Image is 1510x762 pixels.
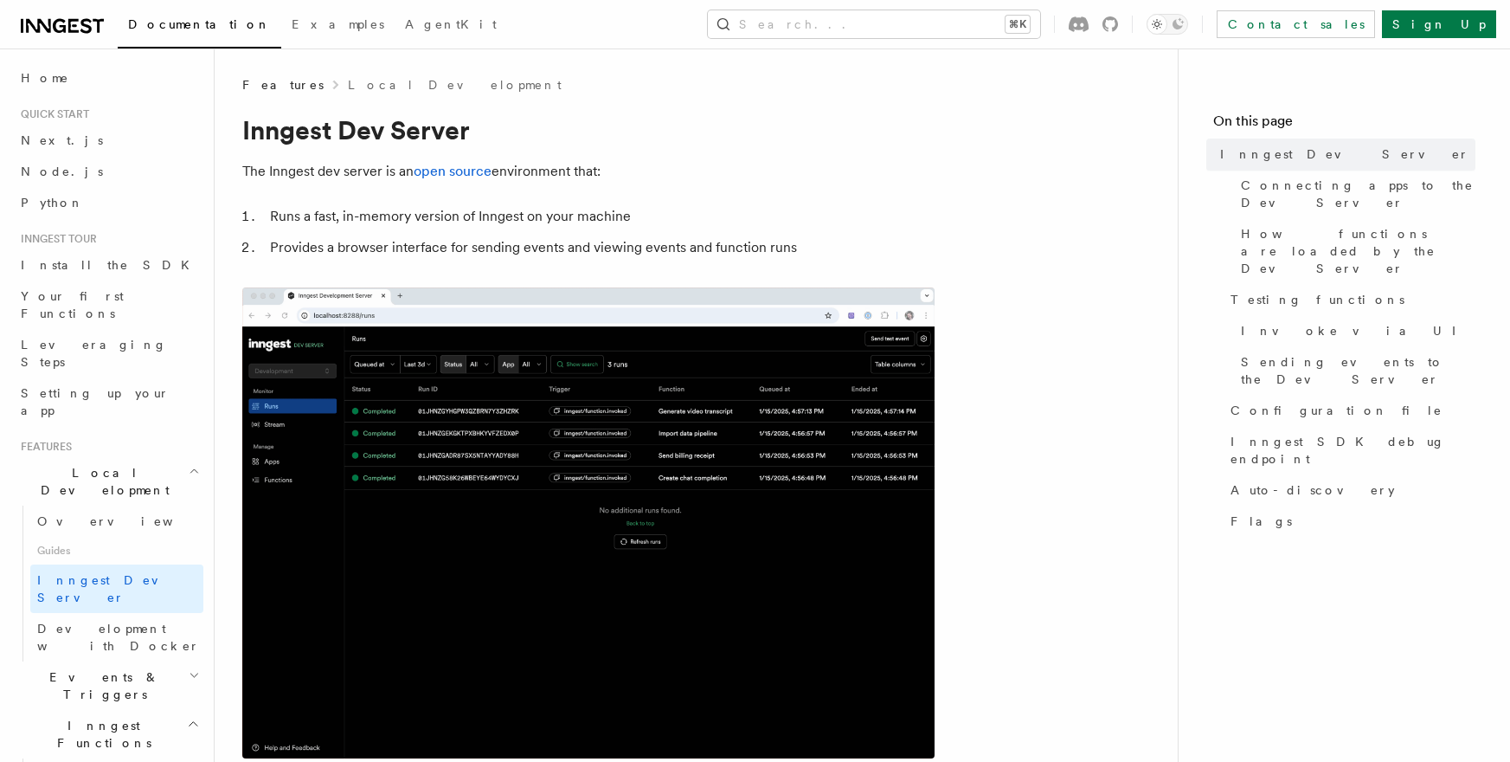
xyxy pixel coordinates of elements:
[14,717,187,752] span: Inngest Functions
[14,156,203,187] a: Node.js
[14,232,97,246] span: Inngest tour
[1241,322,1471,339] span: Invoke via UI
[21,386,170,417] span: Setting up your app
[395,5,507,47] a: AgentKit
[242,159,935,184] p: The Inngest dev server is an environment that:
[1234,315,1475,346] a: Invoke via UI
[292,17,384,31] span: Examples
[1234,346,1475,395] a: Sending events to the Dev Server
[1241,225,1475,277] span: How functions are loaded by the Dev Server
[21,165,103,178] span: Node.js
[1230,402,1443,419] span: Configuration file
[1230,481,1395,499] span: Auto-discovery
[128,17,271,31] span: Documentation
[14,710,203,759] button: Inngest Functions
[1147,14,1188,35] button: Toggle dark mode
[14,281,203,329] a: Your first Functions
[1230,513,1292,530] span: Flags
[1241,353,1475,388] span: Sending events to the Dev Server
[37,622,200,653] span: Development with Docker
[30,613,203,662] a: Development with Docker
[14,329,203,378] a: Leveraging Steps
[1224,506,1475,537] a: Flags
[14,378,203,426] a: Setting up your app
[14,187,203,218] a: Python
[14,464,189,499] span: Local Development
[1217,10,1375,38] a: Contact sales
[118,5,281,48] a: Documentation
[1230,433,1475,468] span: Inngest SDK debug endpoint
[14,125,203,156] a: Next.js
[21,133,103,147] span: Next.js
[1006,16,1030,33] kbd: ⌘K
[1213,139,1475,170] a: Inngest Dev Server
[30,506,203,537] a: Overview
[1224,475,1475,506] a: Auto-discovery
[414,163,492,179] a: open source
[405,17,497,31] span: AgentKit
[281,5,395,47] a: Examples
[242,114,935,145] h1: Inngest Dev Server
[14,62,203,94] a: Home
[30,565,203,613] a: Inngest Dev Server
[14,107,89,121] span: Quick start
[348,76,562,94] a: Local Development
[242,76,324,94] span: Features
[21,258,200,272] span: Install the SDK
[14,662,203,710] button: Events & Triggers
[30,537,203,565] span: Guides
[1230,291,1404,308] span: Testing functions
[14,668,189,703] span: Events & Triggers
[1220,145,1469,163] span: Inngest Dev Server
[21,196,84,210] span: Python
[265,204,935,229] li: Runs a fast, in-memory version of Inngest on your machine
[14,440,72,454] span: Features
[14,506,203,662] div: Local Development
[242,287,935,759] img: Dev Server Demo
[1241,177,1475,211] span: Connecting apps to the Dev Server
[708,10,1040,38] button: Search...⌘K
[21,338,167,369] span: Leveraging Steps
[1224,426,1475,475] a: Inngest SDK debug endpoint
[1382,10,1496,38] a: Sign Up
[1213,111,1475,139] h4: On this page
[21,289,124,320] span: Your first Functions
[1234,170,1475,218] a: Connecting apps to the Dev Server
[1224,284,1475,315] a: Testing functions
[14,457,203,506] button: Local Development
[1224,395,1475,426] a: Configuration file
[14,249,203,281] a: Install the SDK
[37,514,215,528] span: Overview
[265,236,935,260] li: Provides a browser interface for sending events and viewing events and function runs
[21,69,69,87] span: Home
[37,573,185,604] span: Inngest Dev Server
[1234,218,1475,284] a: How functions are loaded by the Dev Server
